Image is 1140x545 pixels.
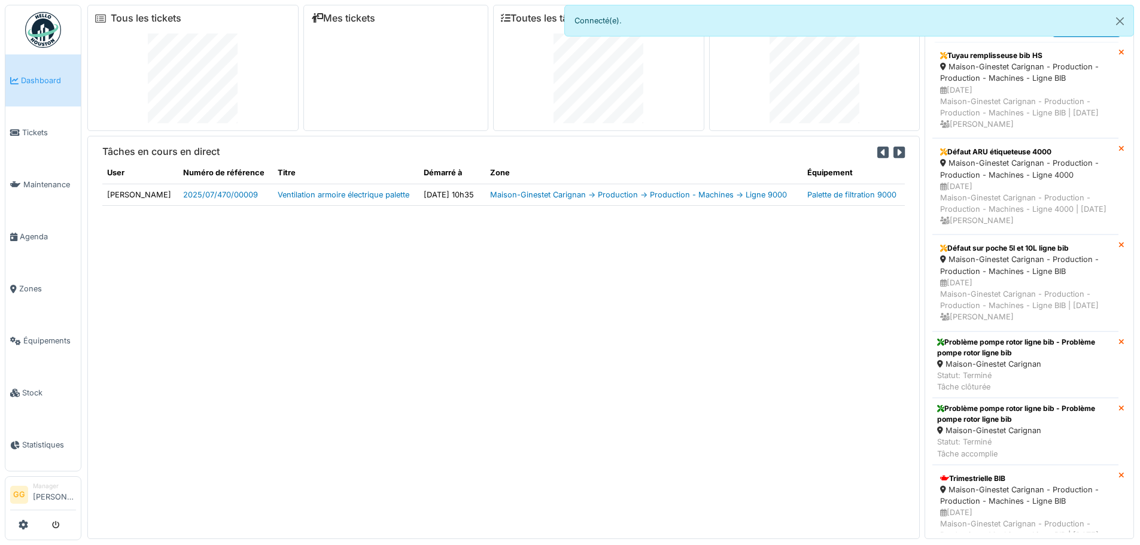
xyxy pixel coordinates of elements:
[937,370,1114,392] div: Statut: Terminé Tâche clôturée
[940,50,1111,61] div: Tuyau remplisseuse bib HS
[107,168,124,177] span: translation missing: fr.shared.user
[937,403,1114,425] div: Problème pompe rotor ligne bib - Problème pompe rotor ligne bib
[5,54,81,106] a: Dashboard
[311,13,375,24] a: Mes tickets
[940,157,1111,180] div: Maison-Ginestet Carignan - Production - Production - Machines - Ligne 4000
[102,146,220,157] h6: Tâches en cours en direct
[940,181,1111,227] div: [DATE] Maison-Ginestet Carignan - Production - Production - Machines - Ligne 4000 | [DATE] [PERSO...
[102,184,178,205] td: [PERSON_NAME]
[5,106,81,159] a: Tickets
[501,13,590,24] a: Toutes les tâches
[111,13,181,24] a: Tous les tickets
[22,439,76,450] span: Statistiques
[940,61,1111,84] div: Maison-Ginestet Carignan - Production - Production - Machines - Ligne BIB
[937,425,1114,436] div: Maison-Ginestet Carignan
[5,367,81,419] a: Stock
[490,190,787,199] a: Maison-Ginestet Carignan -> Production -> Production - Machines -> Ligne 9000
[1106,5,1133,37] button: Close
[20,231,76,242] span: Agenda
[5,263,81,315] a: Zones
[33,482,76,507] li: [PERSON_NAME]
[22,127,76,138] span: Tickets
[10,486,28,504] li: GG
[23,179,76,190] span: Maintenance
[932,235,1118,331] a: Défaut sur poche 5l et 10L ligne bib Maison-Ginestet Carignan - Production - Production - Machine...
[937,436,1114,459] div: Statut: Terminé Tâche accomplie
[178,162,272,184] th: Numéro de référence
[940,84,1111,130] div: [DATE] Maison-Ginestet Carignan - Production - Production - Machines - Ligne BIB | [DATE] [PERSON...
[932,331,1118,398] a: Problème pompe rotor ligne bib - Problème pompe rotor ligne bib Maison-Ginestet Carignan Statut: ...
[419,162,486,184] th: Démarré à
[485,162,802,184] th: Zone
[25,12,61,48] img: Badge_color-CXgf-gQk.svg
[940,484,1111,507] div: Maison-Ginestet Carignan - Production - Production - Machines - Ligne BIB
[278,190,409,199] a: Ventilation armoire électrique palette
[940,254,1111,276] div: Maison-Ginestet Carignan - Production - Production - Machines - Ligne BIB
[23,335,76,346] span: Équipements
[183,190,258,199] a: 2025/07/470/00009
[21,75,76,86] span: Dashboard
[802,162,905,184] th: Équipement
[419,184,486,205] td: [DATE] 10h35
[937,337,1114,358] div: Problème pompe rotor ligne bib - Problème pompe rotor ligne bib
[940,243,1111,254] div: Défaut sur poche 5l et 10L ligne bib
[5,419,81,471] a: Statistiques
[10,482,76,510] a: GG Manager[PERSON_NAME]
[273,162,419,184] th: Titre
[33,482,76,491] div: Manager
[932,398,1118,465] a: Problème pompe rotor ligne bib - Problème pompe rotor ligne bib Maison-Ginestet Carignan Statut: ...
[807,190,896,199] a: Palette de filtration 9000
[937,358,1114,370] div: Maison-Ginestet Carignan
[940,147,1111,157] div: Défaut ARU étiqueteuse 4000
[564,5,1135,36] div: Connecté(e).
[932,138,1118,235] a: Défaut ARU étiqueteuse 4000 Maison-Ginestet Carignan - Production - Production - Machines - Ligne...
[22,387,76,398] span: Stock
[5,211,81,263] a: Agenda
[932,42,1118,138] a: Tuyau remplisseuse bib HS Maison-Ginestet Carignan - Production - Production - Machines - Ligne B...
[940,473,1111,484] div: Trimestrielle BIB
[5,159,81,211] a: Maintenance
[19,283,76,294] span: Zones
[940,277,1111,323] div: [DATE] Maison-Ginestet Carignan - Production - Production - Machines - Ligne BIB | [DATE] [PERSON...
[5,315,81,367] a: Équipements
